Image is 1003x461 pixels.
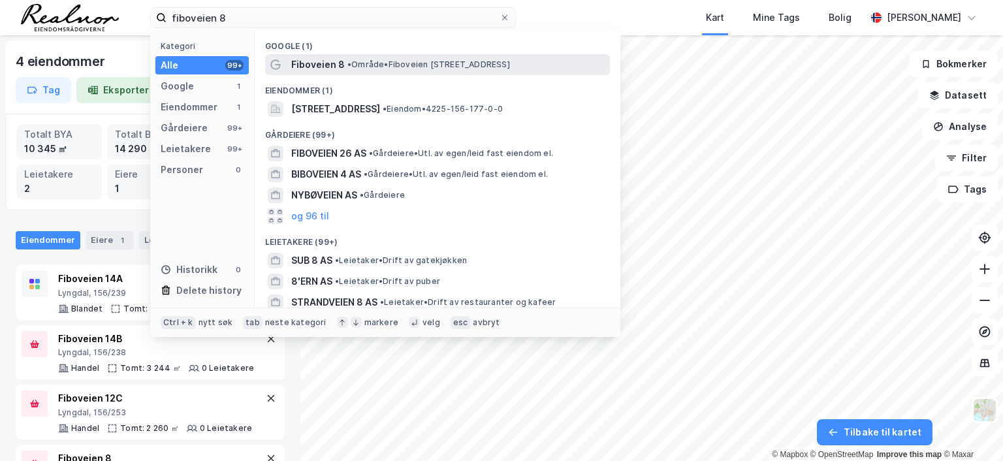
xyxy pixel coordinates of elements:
div: velg [422,317,440,328]
div: Eiendommer [16,231,80,249]
div: 99+ [225,123,244,133]
div: 0 [233,264,244,275]
div: nytt søk [199,317,233,328]
span: • [335,276,339,286]
div: neste kategori [265,317,326,328]
div: 4 eiendommer [16,51,108,72]
div: [PERSON_NAME] [887,10,961,25]
span: • [364,169,368,179]
div: 1 [233,102,244,112]
span: Gårdeiere [360,190,405,200]
div: 1 [233,81,244,91]
button: og 96 til [291,208,329,224]
button: Datasett [918,82,998,108]
span: • [380,297,384,307]
div: Ctrl + k [161,316,196,329]
iframe: Chat Widget [938,398,1003,461]
div: 0 [233,165,244,175]
span: • [347,59,351,69]
div: Eiere [86,231,134,249]
button: Bokmerker [910,51,998,77]
button: Analyse [922,114,998,140]
span: • [383,104,387,114]
div: Tomt: 2 260 ㎡ [120,423,179,434]
div: Personer [161,162,203,178]
button: Eksporter til Excel [76,77,198,103]
div: Leietakere [24,167,94,182]
div: Tomt: 3 820 ㎡ [123,304,183,314]
div: avbryt [473,317,500,328]
div: Fiboveien 14A [58,271,255,287]
span: • [335,255,339,265]
div: Lyngdal, 156/253 [58,407,252,418]
button: Tilbake til kartet [817,419,932,445]
div: tab [243,316,263,329]
div: Lyngdal, 156/239 [58,288,255,298]
div: Kart [706,10,724,25]
div: Kontrollprogram for chat [938,398,1003,461]
div: 1 [115,182,185,196]
input: Søk på adresse, matrikkel, gårdeiere, leietakere eller personer [167,8,500,27]
div: Fiboveien 12C [58,390,252,406]
span: Eiendom • 4225-156-177-0-0 [383,104,503,114]
span: NYBØVEIEN AS [291,187,357,203]
img: realnor-logo.934646d98de889bb5806.png [21,4,119,31]
div: 0 Leietakere [200,423,252,434]
span: Gårdeiere • Utl. av egen/leid fast eiendom el. [369,148,553,159]
div: 10 345 ㎡ [24,142,94,156]
span: Fiboveien 8 [291,57,345,72]
span: STRANDVEIEN 8 AS [291,294,377,310]
button: Tags [937,176,998,202]
span: Leietaker • Drift av gatekjøkken [335,255,467,266]
div: Fiboveien 14B [58,331,254,347]
div: Eiere [115,167,185,182]
div: 0 Leietakere [202,363,254,374]
a: Improve this map [877,450,942,459]
div: Blandet [71,304,103,314]
div: Gårdeiere (99+) [255,119,620,143]
img: Z [972,398,997,422]
button: Tag [16,77,71,103]
a: OpenStreetMap [810,450,874,459]
div: Leietakere [139,231,212,249]
span: FIBOVEIEN 26 AS [291,146,366,161]
div: 99+ [225,144,244,154]
span: • [360,190,364,200]
span: Leietaker • Drift av puber [335,276,440,287]
div: Kategori [161,41,249,51]
a: Mapbox [772,450,808,459]
div: Historikk [161,262,217,278]
div: Handel [71,423,99,434]
div: 99+ [225,60,244,71]
div: Eiendommer (1) [255,75,620,99]
span: [STREET_ADDRESS] [291,101,380,117]
div: 1 [116,234,129,247]
div: Alle [161,57,178,73]
div: Mine Tags [753,10,800,25]
span: 8'ERN AS [291,274,332,289]
div: Delete history [176,283,242,298]
div: Google [161,78,194,94]
span: BIBOVEIEN 4 AS [291,167,361,182]
div: Totalt BRA [115,127,185,142]
div: esc [451,316,471,329]
button: Filter [935,145,998,171]
div: Eiendommer [161,99,217,115]
div: Google (1) [255,31,620,54]
div: Leietakere [161,141,211,157]
div: Bolig [829,10,852,25]
span: Område • Fiboveien [STREET_ADDRESS] [347,59,510,70]
div: Leietakere (99+) [255,227,620,250]
div: 14 290 ㎡ [115,142,185,156]
div: Lyngdal, 156/238 [58,347,254,358]
div: Handel [71,363,99,374]
span: Leietaker • Drift av restauranter og kafeer [380,297,556,308]
div: Tomt: 3 244 ㎡ [120,363,181,374]
div: markere [364,317,398,328]
span: Gårdeiere • Utl. av egen/leid fast eiendom el. [364,169,548,180]
span: • [369,148,373,158]
div: Gårdeiere [161,120,208,136]
div: Totalt BYA [24,127,94,142]
div: 2 [24,182,94,196]
span: SUB 8 AS [291,253,332,268]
